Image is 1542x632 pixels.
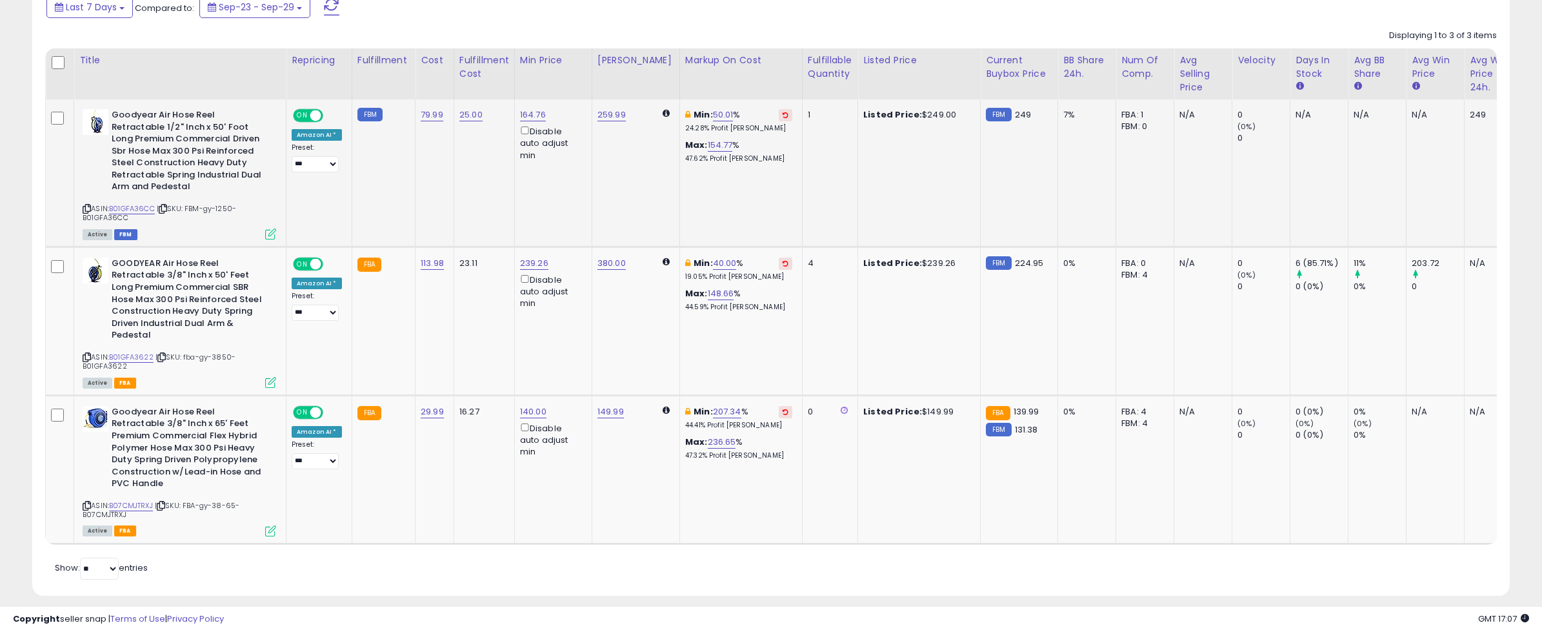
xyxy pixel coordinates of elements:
[713,108,734,121] a: 50.01
[421,257,444,270] a: 113.98
[1412,281,1464,292] div: 0
[83,109,276,238] div: ASIN:
[1121,121,1164,132] div: FBM: 0
[459,108,483,121] a: 25.00
[1296,81,1303,92] small: Days In Stock.
[1237,418,1256,429] small: (0%)
[83,378,112,389] span: All listings currently available for purchase on Amazon
[357,258,381,272] small: FBA
[986,406,1010,420] small: FBA
[421,54,448,67] div: Cost
[685,272,792,281] p: 19.05% Profit [PERSON_NAME]
[1179,258,1222,269] div: N/A
[83,352,235,371] span: | SKU: fba-gy-3850-B01GFA3622
[83,258,108,283] img: 41Nfkb7j+jL._SL40_.jpg
[1412,258,1464,269] div: 203.72
[1354,109,1396,121] div: N/A
[685,287,708,300] b: Max:
[292,129,342,141] div: Amazon AI *
[112,406,268,493] b: Goodyear Air Hose Reel Retractable 3/8" Inch x 65' Feet Premium Commercial Flex Hybrid Polymer Ho...
[685,288,792,312] div: %
[520,108,546,121] a: 164.76
[1296,54,1343,81] div: Days In Stock
[1296,429,1348,441] div: 0 (0%)
[13,613,224,626] div: seller snap | |
[219,1,294,14] span: Sep-23 - Sep-29
[79,54,281,67] div: Title
[708,287,734,300] a: 148.66
[83,229,112,240] span: All listings currently available for purchase on Amazon
[1063,109,1106,121] div: 7%
[83,500,239,520] span: | SKU: FBA-gy-38-65-B07CMJTRXJ
[135,2,194,14] span: Compared to:
[66,1,117,14] span: Last 7 Days
[55,562,148,574] span: Show: entries
[679,48,802,99] th: The percentage added to the cost of goods (COGS) that forms the calculator for Min & Max prices.
[685,258,792,281] div: %
[520,421,582,458] div: Disable auto adjust min
[1237,121,1256,132] small: (0%)
[685,303,792,312] p: 44.59% Profit [PERSON_NAME]
[83,406,276,535] div: ASIN:
[1237,281,1290,292] div: 0
[294,259,310,270] span: ON
[1237,132,1290,144] div: 0
[459,258,505,269] div: 23.11
[357,108,383,121] small: FBM
[294,407,310,418] span: ON
[1296,109,1338,121] div: N/A
[110,613,165,625] a: Terms of Use
[459,54,509,81] div: Fulfillment Cost
[685,54,797,67] div: Markup on Cost
[520,272,582,310] div: Disable auto adjust min
[1412,54,1459,81] div: Avg Win Price
[1179,406,1222,418] div: N/A
[1354,281,1406,292] div: 0%
[1389,30,1497,42] div: Displaying 1 to 3 of 3 items
[459,406,505,418] div: 16.27
[1237,54,1285,67] div: Velocity
[694,257,713,269] b: Min:
[1354,258,1406,269] div: 11%
[109,500,153,511] a: B07CMJTRXJ
[685,406,792,430] div: %
[114,378,136,389] span: FBA
[357,406,381,420] small: FBA
[986,108,1011,121] small: FBM
[1354,429,1406,441] div: 0%
[13,613,60,625] strong: Copyright
[83,109,108,135] img: 41mth7aaO1L._SL40_.jpg
[986,423,1011,436] small: FBM
[1121,269,1164,281] div: FBM: 4
[1470,406,1512,418] div: N/A
[863,54,975,67] div: Listed Price
[292,440,342,469] div: Preset:
[713,257,737,270] a: 40.00
[1296,406,1348,418] div: 0 (0%)
[83,258,276,387] div: ASIN:
[863,258,970,269] div: $239.26
[321,110,342,121] span: OFF
[520,405,546,418] a: 140.00
[292,54,346,67] div: Repricing
[292,292,342,321] div: Preset:
[421,405,444,418] a: 29.99
[292,426,342,438] div: Amazon AI *
[1121,406,1164,418] div: FBA: 4
[1121,418,1164,429] div: FBM: 4
[421,108,443,121] a: 79.99
[694,108,713,121] b: Min:
[685,139,708,151] b: Max:
[1354,81,1361,92] small: Avg BB Share.
[83,406,108,432] img: 41vDYmNV+iL._SL40_.jpg
[1354,418,1372,429] small: (0%)
[1296,258,1348,269] div: 6 (85.71%)
[109,203,155,214] a: B01GFA36CC
[685,109,792,133] div: %
[292,278,342,289] div: Amazon AI *
[685,436,792,460] div: %
[685,124,792,133] p: 24.28% Profit [PERSON_NAME]
[808,109,848,121] div: 1
[1354,54,1401,81] div: Avg BB Share
[863,109,970,121] div: $249.00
